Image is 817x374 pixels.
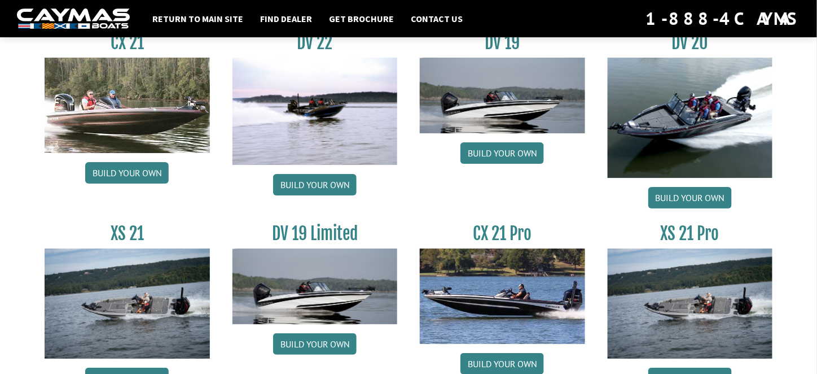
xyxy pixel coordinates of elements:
[45,32,210,53] h3: CX 21
[608,32,773,53] h3: DV 20
[232,223,398,244] h3: DV 19 Limited
[17,8,130,29] img: white-logo-c9c8dbefe5ff5ceceb0f0178aa75bf4bb51f6bca0971e226c86eb53dfe498488.png
[45,58,210,153] img: CX21_thumb.jpg
[45,223,210,244] h3: XS 21
[608,58,773,178] img: DV_20_from_website_for_caymas_connect.png
[323,11,399,26] a: Get Brochure
[645,6,800,31] div: 1-888-4CAYMAS
[420,223,585,244] h3: CX 21 Pro
[420,249,585,343] img: CX-21Pro_thumbnail.jpg
[232,32,398,53] h3: DV 22
[147,11,249,26] a: Return to main site
[232,58,398,165] img: DV22_original_motor_cropped_for_caymas_connect.jpg
[420,58,585,133] img: dv-19-ban_from_website_for_caymas_connect.png
[273,174,357,195] a: Build your own
[45,249,210,359] img: XS_21_thumbnail.jpg
[608,223,773,244] h3: XS 21 Pro
[254,11,318,26] a: Find Dealer
[85,162,169,184] a: Build your own
[460,142,544,164] a: Build your own
[420,32,585,53] h3: DV 19
[608,249,773,359] img: XS_21_thumbnail.jpg
[405,11,468,26] a: Contact Us
[232,249,398,324] img: dv-19-ban_from_website_for_caymas_connect.png
[273,333,357,355] a: Build your own
[648,187,732,208] a: Build your own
